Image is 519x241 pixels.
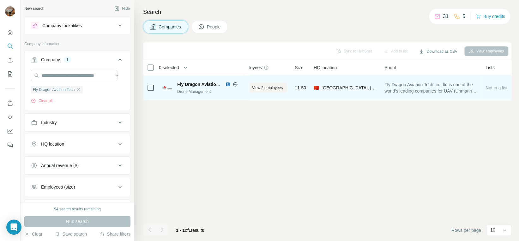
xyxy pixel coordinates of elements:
[5,125,15,137] button: Dashboard
[6,220,21,235] div: Open Intercom Messenger
[5,98,15,109] button: Use Surfe on LinkedIn
[176,228,204,233] span: results
[176,228,185,233] span: 1 - 1
[462,13,465,20] p: 5
[25,179,130,195] button: Employees (size)
[41,162,79,169] div: Annual revenue ($)
[295,64,303,71] span: Size
[5,27,15,38] button: Quick start
[25,158,130,173] button: Annual revenue ($)
[24,6,44,11] div: New search
[177,89,245,94] div: Drone Management
[443,13,449,20] p: 31
[41,184,75,190] div: Employees (size)
[64,57,71,63] div: 1
[177,82,230,87] span: Fly Dragon Aviation Tech
[5,139,15,151] button: Feedback
[143,8,511,16] h4: Search
[41,57,60,63] div: Company
[25,18,130,33] button: Company lookalikes
[24,231,42,237] button: Clear
[384,81,478,94] span: Fly Dragon Aviation Tech co., ltd is one of the world’s leading companies for UAV (Unmanned Aeria...
[31,98,52,104] button: Clear all
[5,40,15,52] button: Search
[159,64,179,71] span: 0 selected
[5,6,15,16] img: Avatar
[162,86,172,89] img: Logo of Fly Dragon Aviation Tech
[25,136,130,152] button: HQ location
[189,228,191,233] span: 1
[25,201,130,216] button: Technologies
[99,231,130,237] button: Share filters
[33,87,75,93] span: Fly Dragon Aviation Tech
[240,64,262,71] span: Employees
[41,119,57,126] div: Industry
[252,85,283,91] span: View 2 employees
[5,111,15,123] button: Use Surfe API
[5,68,15,80] button: My lists
[185,228,189,233] span: of
[384,64,396,71] span: About
[414,47,462,56] button: Download as CSV
[5,54,15,66] button: Enrich CSV
[54,206,100,212] div: 94 search results remaining
[55,231,87,237] button: Save search
[486,85,507,90] span: Not in a list
[295,85,306,91] span: 11-50
[486,64,495,71] span: Lists
[25,52,130,70] button: Company1
[42,22,82,29] div: Company lookalikes
[314,85,319,91] span: 🇨🇳
[476,12,505,21] button: Buy credits
[225,82,230,87] img: LinkedIn logo
[322,85,377,91] span: [GEOGRAPHIC_DATA], [GEOGRAPHIC_DATA]
[41,141,64,147] div: HQ location
[159,24,182,30] span: Companies
[110,4,134,13] button: Hide
[451,227,481,233] span: Rows per page
[240,83,287,93] button: View 2 employees
[314,64,337,71] span: HQ location
[490,227,495,233] p: 10
[207,24,221,30] span: People
[25,115,130,130] button: Industry
[24,41,130,47] p: Company information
